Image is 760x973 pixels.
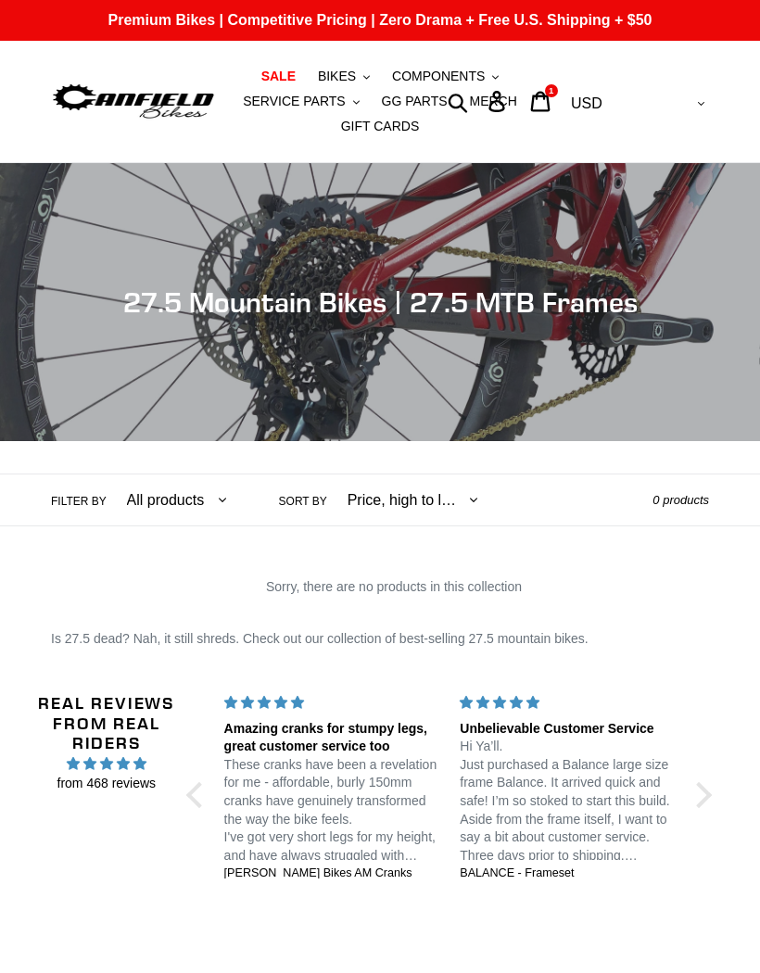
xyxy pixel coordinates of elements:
button: BIKES [309,64,379,89]
span: from 468 reviews [38,774,175,793]
h2: Real Reviews from Real Riders [38,693,175,753]
span: BIKES [318,69,356,84]
a: GG PARTS [373,89,457,114]
a: BALANCE - Frameset [460,866,674,882]
span: SERVICE PARTS [243,94,345,109]
span: 1 [549,86,553,95]
button: COMPONENTS [383,64,508,89]
p: These cranks have been a revelation for me - affordable, burly 150mm cranks have genuinely transf... [224,756,438,866]
span: SALE [261,69,296,84]
span: 27.5 Mountain Bikes | 27.5 MTB Frames [123,285,638,319]
p: Sorry, there are no products in this collection [79,577,709,597]
div: Unbelievable Customer Service [460,720,674,739]
span: 4.96 stars [38,753,175,774]
img: Canfield Bikes [51,81,216,121]
a: 1 [520,82,564,121]
a: [PERSON_NAME] Bikes AM Cranks [224,866,438,882]
span: GG PARTS [382,94,448,109]
span: 0 products [652,493,709,507]
p: Hi Ya’ll. Just purchased a Balance large size frame Balance. It arrived quick and safe! I’m so st... [460,738,674,865]
div: 5 stars [224,693,438,713]
a: GIFT CARDS [332,114,429,139]
button: SERVICE PARTS [234,89,368,114]
span: COMPONENTS [392,69,485,84]
label: Filter by [51,493,107,510]
a: SALE [252,64,305,89]
label: Sort by [279,493,327,510]
span: GIFT CARDS [341,119,420,134]
div: 5 stars [460,693,674,713]
div: Amazing cranks for stumpy legs, great customer service too [224,720,438,756]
